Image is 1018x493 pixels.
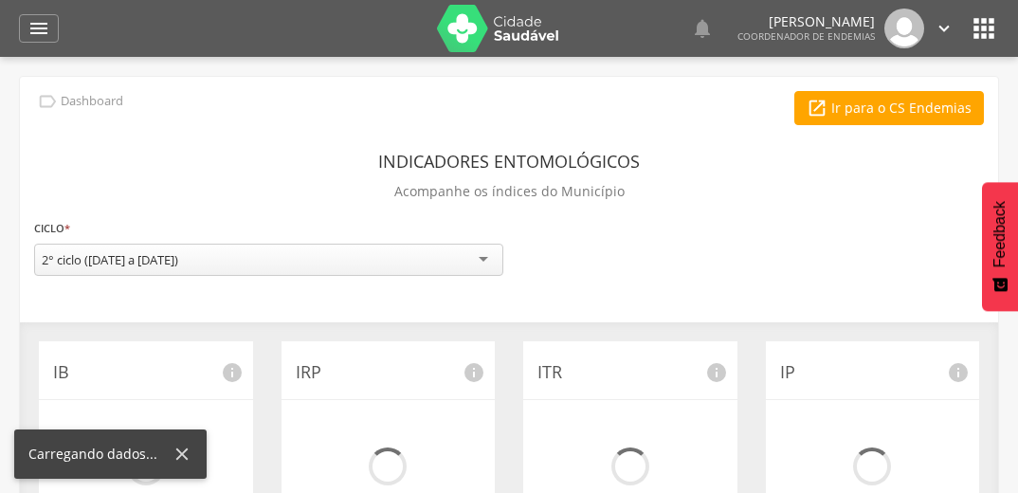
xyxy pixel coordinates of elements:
label: Ciclo [34,218,70,239]
p: IB [53,360,239,385]
a: Ir para o CS Endemias [794,91,984,125]
i: info [947,361,970,384]
p: ITR [537,360,723,385]
p: Dashboard [61,94,123,109]
p: Acompanhe os índices do Município [394,178,625,205]
i:  [807,98,827,119]
a:  [934,9,954,48]
div: Carregando dados... [28,445,172,464]
p: [PERSON_NAME] [737,15,875,28]
a:  [691,9,714,48]
i:  [934,18,954,39]
i:  [27,17,50,40]
div: 2° ciclo ([DATE] a [DATE]) [42,251,178,268]
span: Coordenador de Endemias [737,29,875,43]
p: IRP [296,360,482,385]
a:  [19,14,59,43]
i:  [691,17,714,40]
button: Feedback - Mostrar pesquisa [982,182,1018,311]
header: Indicadores Entomológicos [378,144,640,178]
span: Feedback [991,201,1009,267]
i: info [221,361,244,384]
p: IP [780,360,966,385]
i:  [37,91,58,112]
i: info [705,361,728,384]
i: info [463,361,485,384]
i:  [969,13,999,44]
